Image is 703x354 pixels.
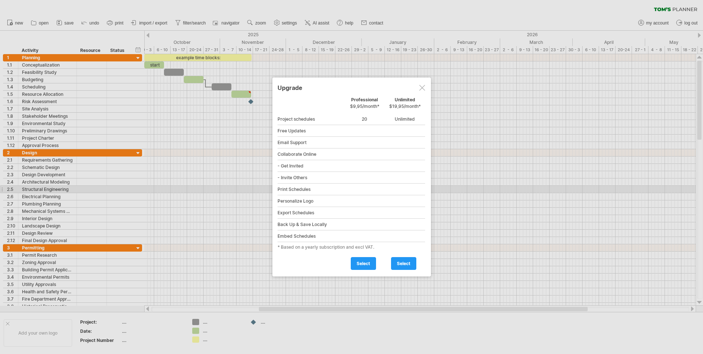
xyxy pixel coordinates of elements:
div: - Invite Others [278,172,345,184]
div: Export Schedules [278,207,345,219]
div: Professional [345,97,385,113]
div: Collaborate Online [278,148,345,160]
div: 20 [345,113,385,125]
div: Personalize Logo [278,195,345,207]
div: Upgrade [278,81,426,94]
div: Print Schedules [278,184,345,195]
div: Free Updates [278,125,345,137]
div: * Based on a yearly subscription and excl VAT. [278,244,426,250]
a: select [391,257,416,270]
a: select [351,257,376,270]
span: select [357,261,370,266]
div: Unlimited [385,113,425,125]
div: Project schedules [278,113,345,125]
span: select [397,261,410,266]
span: $9,95/month* [350,103,379,109]
div: Unlimited [385,97,425,113]
div: Back Up & Save Locally [278,219,345,230]
div: Embed Schedules [278,230,345,242]
div: Email Support [278,137,345,148]
span: $19,95/month* [389,103,421,109]
div: - Get Invited [278,160,345,172]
